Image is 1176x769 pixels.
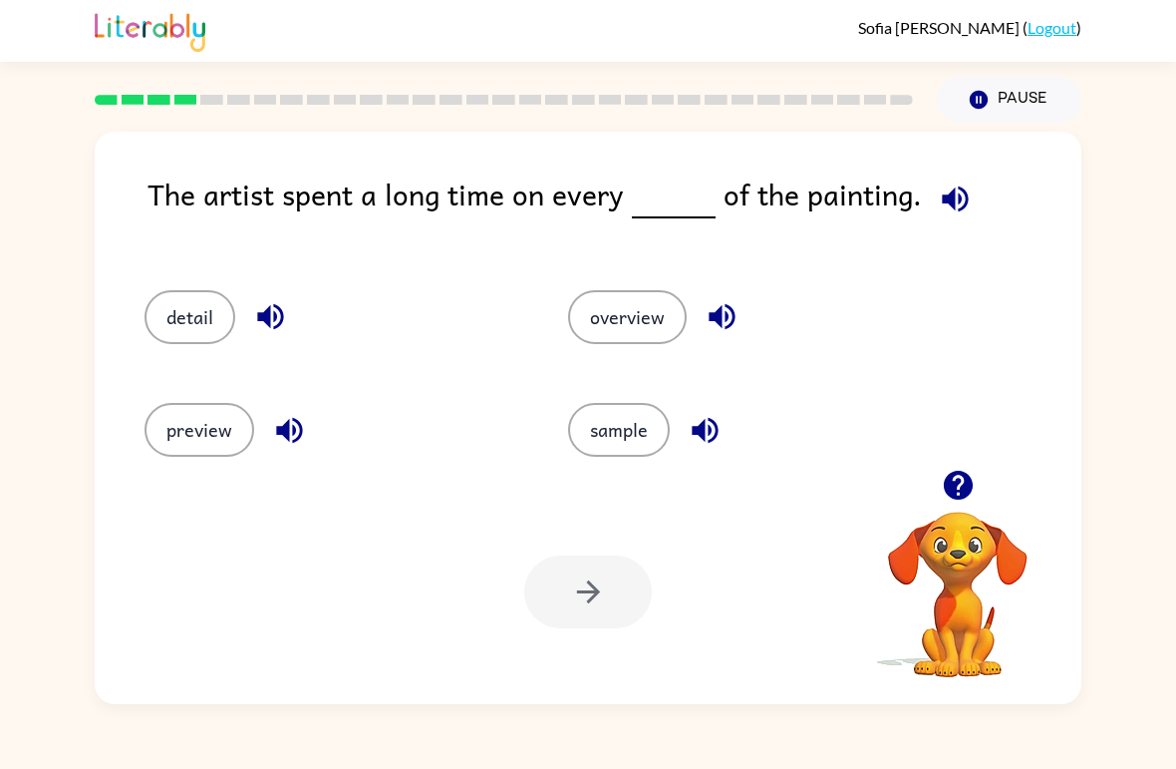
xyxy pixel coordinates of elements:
button: detail [145,290,235,344]
div: The artist spent a long time on every of the painting. [147,172,1081,250]
button: sample [568,403,670,457]
button: overview [568,290,687,344]
button: Pause [937,77,1081,123]
div: ( ) [858,18,1081,37]
video: Your browser must support playing .mp4 files to use Literably. Please try using another browser. [858,481,1057,680]
img: Literably [95,8,205,52]
a: Logout [1028,18,1076,37]
button: preview [145,403,254,457]
span: Sofia [PERSON_NAME] [858,18,1023,37]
